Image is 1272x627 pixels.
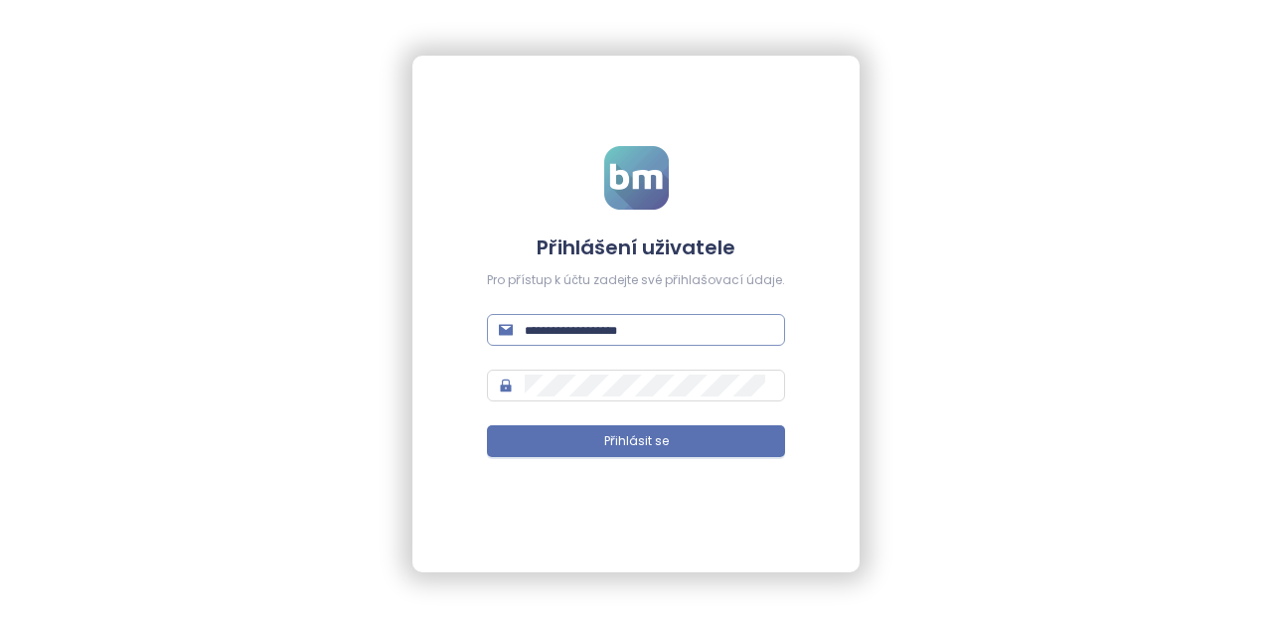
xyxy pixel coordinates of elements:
[487,234,785,261] h4: Přihlášení uživatele
[487,425,785,457] button: Přihlásit se
[499,379,513,392] span: lock
[487,271,785,290] div: Pro přístup k účtu zadejte své přihlašovací údaje.
[499,323,513,337] span: mail
[604,146,669,210] img: logo
[604,432,669,451] span: Přihlásit se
